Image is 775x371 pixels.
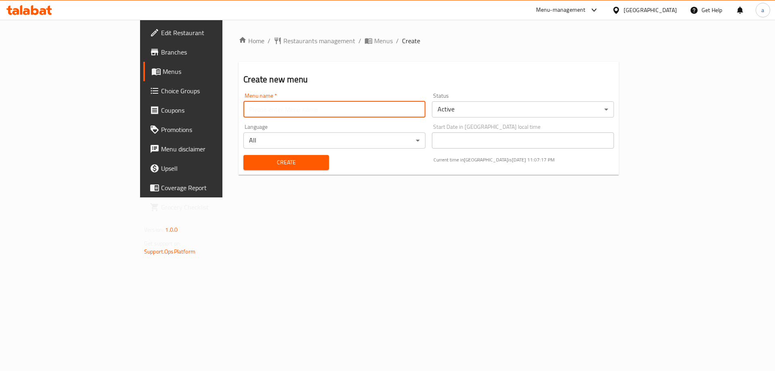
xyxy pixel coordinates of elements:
div: Menu-management [536,5,586,15]
nav: breadcrumb [239,36,619,46]
input: Please enter Menu name [243,101,425,117]
span: Menu disclaimer [161,144,263,154]
span: Menus [374,36,393,46]
span: Coverage Report [161,183,263,193]
span: Edit Restaurant [161,28,263,38]
li: / [396,36,399,46]
span: Create [250,157,322,168]
a: Edit Restaurant [143,23,270,42]
a: Restaurants management [274,36,355,46]
a: Grocery Checklist [143,197,270,217]
span: 1.0.0 [165,224,178,235]
span: Promotions [161,125,263,134]
span: Menus [163,67,263,76]
span: Branches [161,47,263,57]
a: Choice Groups [143,81,270,101]
a: Menus [364,36,393,46]
span: Upsell [161,163,263,173]
div: All [243,132,425,149]
span: Choice Groups [161,86,263,96]
div: [GEOGRAPHIC_DATA] [624,6,677,15]
a: Coupons [143,101,270,120]
span: Create [402,36,420,46]
a: Promotions [143,120,270,139]
a: Support.OpsPlatform [144,246,195,257]
button: Create [243,155,329,170]
span: Version: [144,224,164,235]
span: Coupons [161,105,263,115]
span: Get support on: [144,238,181,249]
span: Restaurants management [283,36,355,46]
li: / [358,36,361,46]
p: Current time in [GEOGRAPHIC_DATA] is [DATE] 11:07:17 PM [434,156,614,163]
a: Menu disclaimer [143,139,270,159]
a: Branches [143,42,270,62]
div: Active [432,101,614,117]
h2: Create new menu [243,73,614,86]
span: a [761,6,764,15]
a: Coverage Report [143,178,270,197]
span: Grocery Checklist [161,202,263,212]
a: Menus [143,62,270,81]
a: Upsell [143,159,270,178]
